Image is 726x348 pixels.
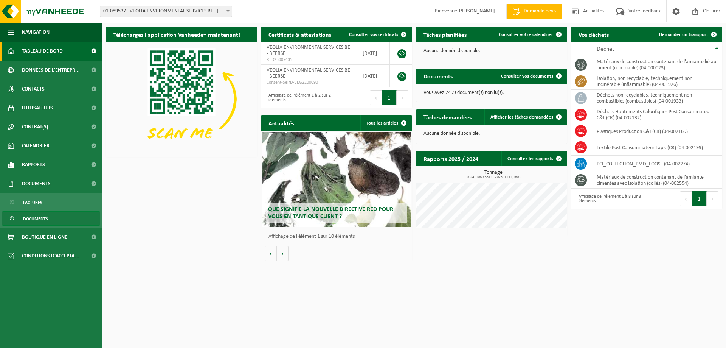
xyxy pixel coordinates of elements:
td: [DATE] [357,65,390,87]
a: Consulter les rapports [501,151,566,166]
td: PCI_COLLECTION_PMD_LOOSE (04-002274) [591,156,722,172]
span: Rapports [22,155,45,174]
button: Volgende [277,246,289,261]
a: Que signifie la nouvelle directive RED pour vous en tant que client ? [262,132,411,227]
button: Previous [680,191,692,206]
span: Tableau de bord [22,42,63,61]
h2: Tâches demandées [416,109,479,124]
span: Afficher les tâches demandées [490,115,553,120]
button: 1 [692,191,707,206]
a: Demande devis [506,4,562,19]
span: Navigation [22,23,50,42]
h3: Tonnage [420,170,567,179]
h2: Documents [416,69,460,83]
h2: Tâches planifiées [416,27,474,42]
span: Déchet [597,46,614,52]
a: Documents [2,211,100,226]
span: Consulter vos documents [501,74,553,79]
td: isolation, non recyclable, techniquement non incinérable (inflammable) (04-001926) [591,73,722,90]
span: Demander un transport [659,32,708,37]
td: Plastiques Production C&I (CR) (04-002169) [591,123,722,139]
span: Factures [23,195,42,210]
span: Consulter vos certificats [349,32,398,37]
button: Next [397,90,408,105]
a: Factures [2,195,100,209]
span: Contrat(s) [22,117,48,136]
a: Demander un transport [653,27,721,42]
span: Demande devis [522,8,558,15]
a: Afficher les tâches demandées [484,109,566,125]
td: matériaux de construction contenant de l'amiante cimentés avec isolation (collés) (04-002554) [591,172,722,189]
a: Tous les articles [360,115,411,131]
span: Données de l'entrepr... [22,61,80,80]
div: Affichage de l'élément 1 à 2 sur 2 éléments [265,89,333,106]
p: Vous avez 2499 document(s) non lu(s). [423,90,560,95]
span: VEOLIA ENVIRONMENTAL SERVICES BE - BEERSE [267,67,350,79]
img: Download de VHEPlus App [106,42,257,156]
span: Contacts [22,80,45,98]
td: matériaux de construction contenant de l'amiante lié au ciment (non friable) (04-000023) [591,56,722,73]
span: VEOLIA ENVIRONMENTAL SERVICES BE - BEERSE [267,45,350,56]
h2: Actualités [261,115,302,130]
td: Textile Post Consommateur Tapis (CR) (04-002199) [591,139,722,156]
span: 2024: 1080,351 t - 2025: 1131,160 t [420,175,567,179]
button: Vorige [265,246,277,261]
button: Next [707,191,718,206]
span: Utilisateurs [22,98,53,117]
span: Boutique en ligne [22,228,67,247]
span: RED25007435 [267,57,351,63]
td: [DATE] [357,42,390,65]
button: 1 [382,90,397,105]
span: Calendrier [22,136,50,155]
span: Documents [23,212,48,226]
button: Previous [370,90,382,105]
span: Conditions d'accepta... [22,247,79,265]
h2: Rapports 2025 / 2024 [416,151,486,166]
strong: [PERSON_NAME] [457,8,495,14]
span: Consulter votre calendrier [499,32,553,37]
p: Aucune donnée disponible. [423,131,560,136]
h2: Certificats & attestations [261,27,339,42]
td: Déchets Hautements Calorifiques Post Consommateur C&I (CR) (04-002132) [591,106,722,123]
p: Aucune donnée disponible. [423,48,560,54]
a: Consulter votre calendrier [493,27,566,42]
p: Affichage de l'élément 1 sur 10 éléments [268,234,408,239]
span: Consent-SelfD-VEG2200090 [267,80,351,86]
span: Que signifie la nouvelle directive RED pour vous en tant que client ? [268,206,393,220]
span: 01-089537 - VEOLIA ENVIRONMENTAL SERVICES BE - 2340 BEERSE, STEENBAKKERSDAM 43/44 bus 2 [100,6,232,17]
h2: Vos déchets [571,27,616,42]
a: Consulter vos certificats [343,27,411,42]
td: déchets non recyclables, techniquement non combustibles (combustibles) (04-001933) [591,90,722,106]
span: Documents [22,174,51,193]
div: Affichage de l'élément 1 à 8 sur 8 éléments [575,190,643,207]
h2: Téléchargez l'application Vanheede+ maintenant! [106,27,248,42]
a: Consulter vos documents [495,69,566,84]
